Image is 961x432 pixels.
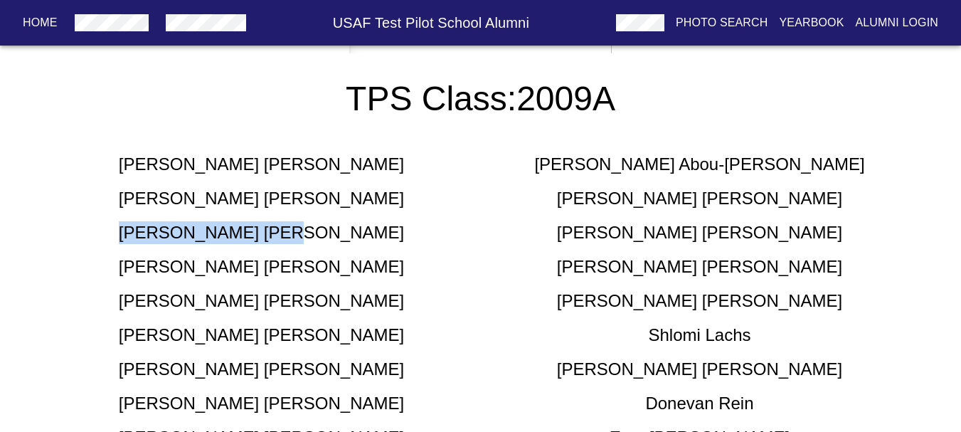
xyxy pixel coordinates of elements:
[534,153,864,176] h5: [PERSON_NAME] Abou-[PERSON_NAME]
[557,221,842,244] h5: [PERSON_NAME] [PERSON_NAME]
[43,79,919,119] h3: TPS Class: 2009A
[850,10,945,36] button: Alumni Login
[645,392,753,415] h5: Donevan Rein
[119,358,404,381] h5: [PERSON_NAME] [PERSON_NAME]
[252,11,610,34] h6: USAF Test Pilot School Alumni
[119,290,404,312] h5: [PERSON_NAME] [PERSON_NAME]
[557,290,842,312] h5: [PERSON_NAME] [PERSON_NAME]
[119,153,404,176] h5: [PERSON_NAME] [PERSON_NAME]
[23,14,58,31] p: Home
[119,187,404,210] h5: [PERSON_NAME] [PERSON_NAME]
[557,358,842,381] h5: [PERSON_NAME] [PERSON_NAME]
[773,10,849,36] button: Yearbook
[557,187,842,210] h5: [PERSON_NAME] [PERSON_NAME]
[779,14,844,31] p: Yearbook
[557,255,842,278] h5: [PERSON_NAME] [PERSON_NAME]
[670,10,774,36] button: Photo Search
[119,324,404,347] h5: [PERSON_NAME] [PERSON_NAME]
[119,255,404,278] h5: [PERSON_NAME] [PERSON_NAME]
[676,14,768,31] p: Photo Search
[17,10,63,36] button: Home
[648,324,750,347] h5: Shlomi Lachs
[119,221,404,244] h5: [PERSON_NAME] [PERSON_NAME]
[119,392,404,415] h5: [PERSON_NAME] [PERSON_NAME]
[856,14,939,31] p: Alumni Login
